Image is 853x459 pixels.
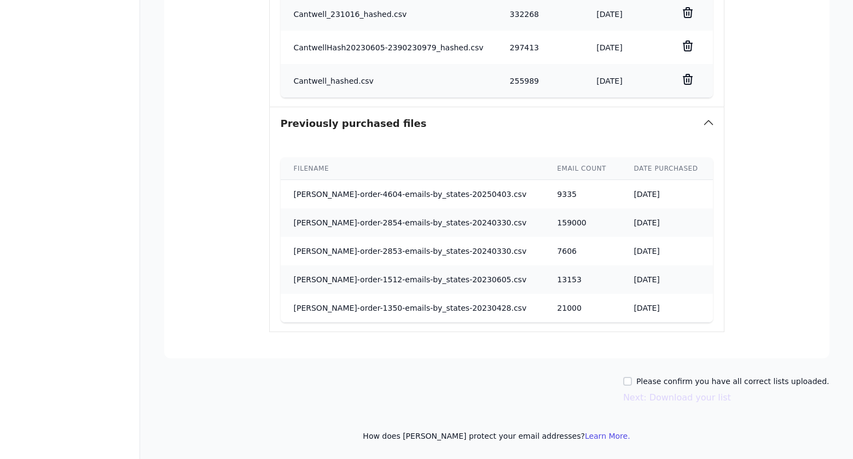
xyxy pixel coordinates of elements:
h3: Previously purchased files [281,116,427,131]
td: [DATE] [583,64,659,97]
td: [PERSON_NAME]-order-4604-emails-by_states-20250403.csv [281,180,544,209]
td: 7606 [544,237,620,265]
td: [DATE] [583,31,659,64]
td: 13153 [544,265,620,294]
button: Next: Download your list [623,391,731,404]
td: 21000 [544,294,620,322]
td: [PERSON_NAME]-order-1350-emails-by_states-20230428.csv [281,294,544,322]
td: [PERSON_NAME]-order-2853-emails-by_states-20240330.csv [281,237,544,265]
td: 297413 [497,31,584,64]
button: Previously purchased files [270,107,724,140]
td: 255989 [497,64,584,97]
p: How does [PERSON_NAME] protect your email addresses? [164,431,829,441]
th: Filename [281,158,544,180]
td: [PERSON_NAME]-order-2854-emails-by_states-20240330.csv [281,208,544,237]
td: 159000 [544,208,620,237]
td: Cantwell_hashed.csv [281,64,497,97]
td: [DATE] [620,294,712,322]
td: [DATE] [620,265,712,294]
td: CantwellHash20230605-2390230979_hashed.csv [281,31,497,64]
td: 9335 [544,180,620,209]
td: [DATE] [620,237,712,265]
label: Please confirm you have all correct lists uploaded. [636,376,829,387]
th: Date purchased [620,158,712,180]
button: Learn More. [585,431,630,441]
th: Email count [544,158,620,180]
td: [DATE] [620,208,712,237]
td: [PERSON_NAME]-order-1512-emails-by_states-20230605.csv [281,265,544,294]
td: [DATE] [620,180,712,209]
